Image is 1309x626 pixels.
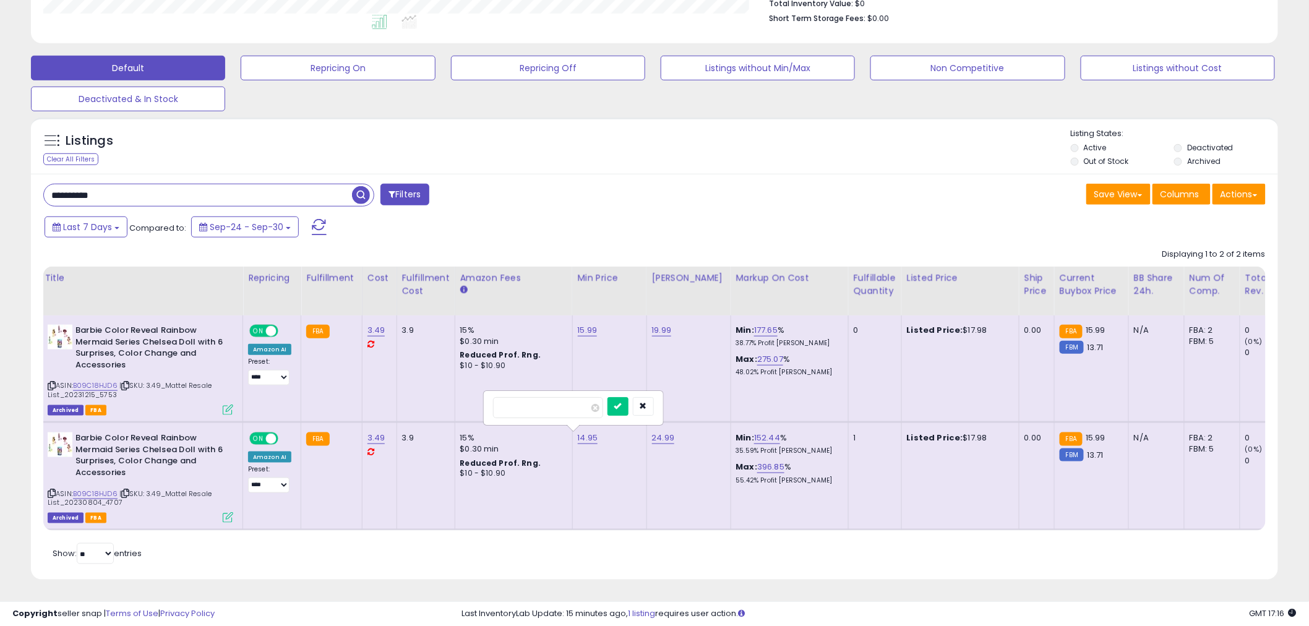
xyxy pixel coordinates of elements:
[1086,432,1105,444] span: 15.99
[277,434,296,444] span: OFF
[462,608,1297,620] div: Last InventoryLab Update: 15 minutes ago, requires user action.
[1190,336,1230,347] div: FBM: 5
[367,272,392,285] div: Cost
[1087,341,1104,353] span: 13.71
[460,285,468,296] small: Amazon Fees.
[1162,249,1266,260] div: Displaying 1 to 2 of 2 items
[1212,184,1266,205] button: Actions
[736,447,839,455] p: 35.59% Profit [PERSON_NAME]
[1134,272,1179,298] div: BB Share 24h.
[907,324,963,336] b: Listed Price:
[854,272,896,298] div: Fulfillable Quantity
[129,222,186,234] span: Compared to:
[460,336,563,347] div: $0.30 min
[1190,444,1230,455] div: FBM: 5
[73,489,118,499] a: B09C18HJD6
[85,513,106,523] span: FBA
[1024,272,1049,298] div: Ship Price
[460,458,541,468] b: Reduced Prof. Rng.
[75,432,226,481] b: Barbie Color Reveal Rainbow Mermaid Series Chelsea Doll with 6 Surprises, Color Change and Access...
[736,324,755,336] b: Min:
[661,56,855,80] button: Listings without Min/Max
[757,353,783,366] a: 275.07
[736,432,755,444] b: Min:
[1086,184,1151,205] button: Save View
[248,344,291,355] div: Amazon AI
[1245,337,1263,346] small: (0%)
[736,476,839,485] p: 55.42% Profit [PERSON_NAME]
[85,405,106,416] span: FBA
[1060,325,1083,338] small: FBA
[736,339,839,348] p: 38.77% Profit [PERSON_NAME]
[48,489,212,507] span: | SKU: 3.49_Mattel Resale List_20230804_4707
[460,272,567,285] div: Amazon Fees
[1024,325,1045,336] div: 0.00
[460,349,541,360] b: Reduced Prof. Rng.
[769,13,865,24] b: Short Term Storage Fees:
[757,461,784,473] a: 396.85
[1084,156,1129,166] label: Out of Stock
[160,607,215,619] a: Privacy Policy
[63,221,112,233] span: Last 7 Days
[12,607,58,619] strong: Copyright
[1190,432,1230,444] div: FBA: 2
[402,272,450,298] div: Fulfillment Cost
[48,380,212,399] span: | SKU: 3.49_Mattel Resale List_20231215_5753
[1245,347,1295,358] div: 0
[731,267,848,315] th: The percentage added to the cost of goods (COGS) that forms the calculator for Min & Max prices.
[380,184,429,205] button: Filters
[1086,324,1105,336] span: 15.99
[1060,432,1083,446] small: FBA
[907,432,963,444] b: Listed Price:
[1245,455,1295,466] div: 0
[629,607,656,619] a: 1 listing
[460,468,563,479] div: $10 - $10.90
[1190,325,1230,336] div: FBA: 2
[754,324,778,337] a: 177.65
[736,353,758,365] b: Max:
[652,272,726,285] div: [PERSON_NAME]
[48,432,72,457] img: 41H3RyU5mbL._SL40_.jpg
[367,324,385,337] a: 3.49
[578,272,642,285] div: Min Price
[306,325,329,338] small: FBA
[53,547,142,559] span: Show: entries
[907,432,1010,444] div: $17.98
[1134,432,1175,444] div: N/A
[248,452,291,463] div: Amazon AI
[578,324,598,337] a: 15.99
[73,380,118,391] a: B09C18HJD6
[907,325,1010,336] div: $17.98
[402,325,445,336] div: 3.9
[867,12,889,24] span: $0.00
[736,272,843,285] div: Markup on Cost
[1245,444,1263,454] small: (0%)
[31,87,225,111] button: Deactivated & In Stock
[736,432,839,455] div: %
[652,432,675,444] a: 24.99
[1190,272,1235,298] div: Num of Comp.
[66,132,113,150] h5: Listings
[1187,142,1234,153] label: Deactivated
[1084,142,1107,153] label: Active
[48,325,233,414] div: ASIN:
[75,325,226,374] b: Barbie Color Reveal Rainbow Mermaid Series Chelsea Doll with 6 Surprises, Color Change and Access...
[1187,156,1221,166] label: Archived
[1081,56,1275,80] button: Listings without Cost
[306,432,329,446] small: FBA
[48,432,233,521] div: ASIN:
[907,272,1014,285] div: Listed Price
[45,217,127,238] button: Last 7 Days
[1245,432,1295,444] div: 0
[1071,128,1278,140] p: Listing States:
[248,358,291,385] div: Preset:
[460,325,563,336] div: 15%
[736,368,839,377] p: 48.02% Profit [PERSON_NAME]
[367,432,385,444] a: 3.49
[1245,272,1290,298] div: Total Rev.
[736,325,839,348] div: %
[451,56,645,80] button: Repricing Off
[402,432,445,444] div: 3.9
[1060,341,1084,354] small: FBM
[754,432,780,444] a: 152.44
